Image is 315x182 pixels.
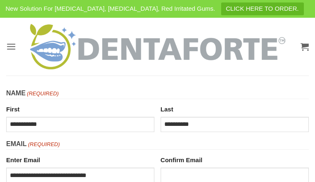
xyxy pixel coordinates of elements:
img: DENTAFORTE™ [30,24,285,69]
a: View cart [301,38,309,56]
label: First [6,102,154,114]
label: Last [161,102,309,114]
label: Confirm Email [161,153,309,165]
label: Enter Email [6,153,154,165]
a: CLICK HERE TO ORDER. [221,2,304,15]
span: (Required) [27,140,60,149]
span: (Required) [26,90,59,98]
legend: Email [6,139,309,150]
legend: Name [6,88,309,99]
a: Menu [6,36,16,57]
